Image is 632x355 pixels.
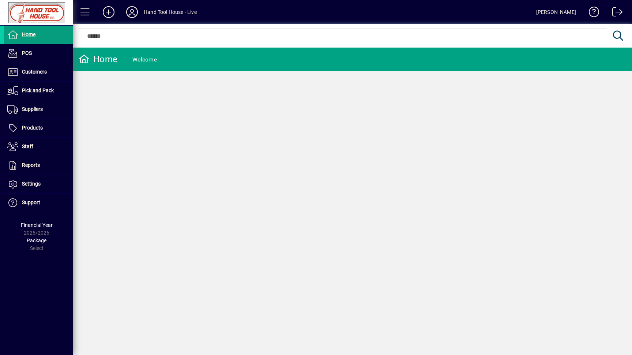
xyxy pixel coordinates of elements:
span: POS [22,50,32,56]
a: Logout [607,1,623,25]
span: Suppliers [22,106,43,112]
button: Profile [120,5,144,19]
a: Settings [4,175,73,193]
a: Customers [4,63,73,81]
span: Package [27,238,46,243]
a: Support [4,194,73,212]
a: Suppliers [4,100,73,119]
span: Financial Year [21,222,53,228]
span: Customers [22,69,47,75]
span: Reports [22,162,40,168]
div: [PERSON_NAME] [536,6,576,18]
a: Reports [4,156,73,175]
button: Add [97,5,120,19]
div: Hand Tool House - Live [144,6,197,18]
span: Support [22,199,40,205]
span: Staff [22,143,33,149]
span: Home [22,31,35,37]
a: Pick and Pack [4,82,73,100]
div: Home [79,53,117,65]
a: Knowledge Base [583,1,599,25]
div: Welcome [132,54,157,66]
a: Products [4,119,73,137]
span: Pick and Pack [22,87,54,93]
a: POS [4,44,73,63]
a: Staff [4,138,73,156]
span: Settings [22,181,41,187]
span: Products [22,125,43,131]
